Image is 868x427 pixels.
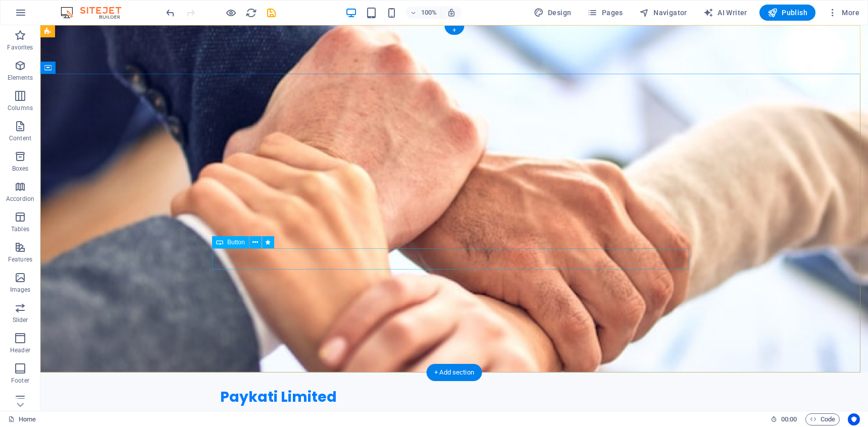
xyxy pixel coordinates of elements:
button: Navigator [635,5,691,21]
button: More [824,5,863,21]
i: Undo: Change button (Ctrl+Z) [165,7,176,19]
p: Features [8,255,32,263]
button: reload [245,7,257,19]
div: + Add section [426,364,482,381]
a: Click to cancel selection. Double-click to open Pages [8,413,36,425]
p: Slider [13,316,28,324]
button: Publish [759,5,815,21]
span: Design [534,8,572,18]
p: Columns [8,104,33,112]
span: Button [227,239,245,245]
p: Accordion [6,195,34,203]
p: Content [9,134,31,142]
p: Header [10,346,30,354]
p: Boxes [12,165,29,173]
button: AI Writer [699,5,751,21]
p: Footer [11,377,29,385]
p: Images [10,286,31,294]
p: Favorites [7,43,33,51]
button: undo [164,7,176,19]
span: 00 00 [781,413,797,425]
h6: 100% [421,7,437,19]
p: Elements [8,74,33,82]
span: AI Writer [703,8,747,18]
img: Editor Logo [58,7,134,19]
i: On resize automatically adjust zoom level to fit chosen device. [447,8,456,17]
i: Reload page [245,7,257,19]
span: Navigator [639,8,687,18]
button: Code [805,413,840,425]
button: save [265,7,277,19]
span: Code [810,413,835,425]
button: Design [530,5,576,21]
span: Publish [768,8,807,18]
span: Pages [587,8,623,18]
div: + [444,26,464,35]
span: : [788,415,790,423]
p: Tables [11,225,29,233]
button: Usercentrics [848,413,860,425]
span: More [828,8,859,18]
button: 100% [405,7,441,19]
h6: Session time [771,413,797,425]
button: Pages [583,5,627,21]
div: Design (Ctrl+Alt+Y) [530,5,576,21]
